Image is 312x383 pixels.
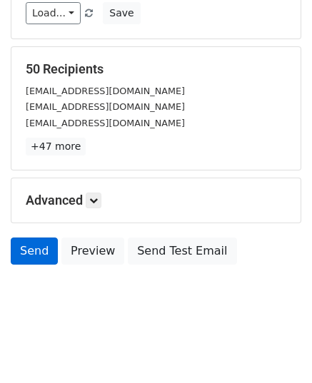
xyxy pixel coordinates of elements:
[26,193,286,208] h5: Advanced
[103,2,140,24] button: Save
[26,2,81,24] a: Load...
[26,138,86,155] a: +47 more
[241,315,312,383] iframe: Chat Widget
[26,86,185,96] small: [EMAIL_ADDRESS][DOMAIN_NAME]
[26,118,185,128] small: [EMAIL_ADDRESS][DOMAIN_NAME]
[128,238,236,265] a: Send Test Email
[26,61,286,77] h5: 50 Recipients
[11,238,58,265] a: Send
[61,238,124,265] a: Preview
[26,101,185,112] small: [EMAIL_ADDRESS][DOMAIN_NAME]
